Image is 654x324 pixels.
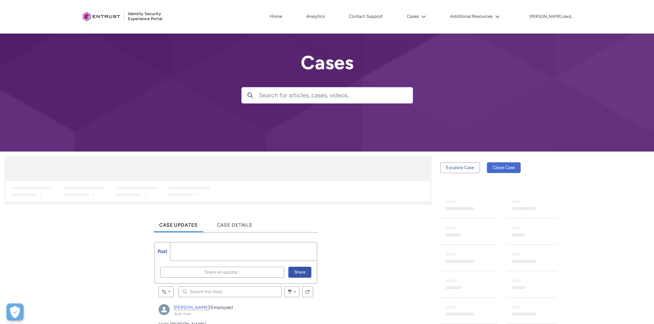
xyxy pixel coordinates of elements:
span: Case Details [217,222,253,228]
span: Post [158,249,167,254]
span: (Employee) [209,305,233,310]
button: Close Case [487,162,521,173]
span: Case Updates [159,222,198,228]
span: Share [294,267,306,277]
button: Search [242,87,259,103]
span: Share an update... [205,267,240,277]
button: User Profile dimitrios.dardoumas 1 [529,13,574,20]
button: Share an update... [160,267,284,278]
button: Additional Resources [448,11,502,22]
a: Post [155,242,170,261]
p: [PERSON_NAME].dardoumas 1 [529,14,574,19]
div: Chatter Publisher [154,242,317,284]
button: Refresh this feed [302,286,313,297]
a: Case Updates [154,213,203,232]
div: Gurpreet [159,304,170,315]
button: Cases [405,11,428,22]
h2: Cases [241,52,413,73]
a: Analytics, opens in new tab [305,11,326,22]
button: Escalate Case [440,162,480,173]
input: Search this feed... [179,286,282,297]
a: [PERSON_NAME] [174,305,209,310]
div: Cookie Preferences [7,303,24,321]
button: Open Preferences [7,303,24,321]
a: Case Details [211,213,258,232]
img: External User - Gurpreet (null) [159,304,170,315]
a: Contact Support [347,11,385,22]
a: Just now [174,311,191,316]
a: Home [268,11,284,22]
input: Search for articles, cases, videos... [259,87,413,103]
button: Share [288,267,311,278]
